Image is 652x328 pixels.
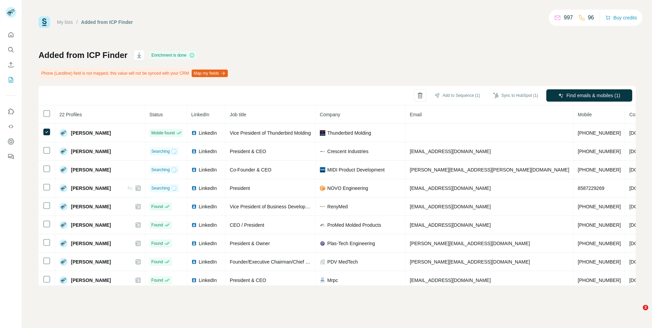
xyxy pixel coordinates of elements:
span: Job title [230,112,246,117]
img: company-logo [320,185,325,191]
button: Find emails & mobiles (1) [546,89,632,102]
span: President & Owner [230,241,270,246]
span: LinkedIn [199,148,217,155]
span: [PERSON_NAME][EMAIL_ADDRESS][DOMAIN_NAME] [410,259,530,265]
span: Vice President of Thunderbird Molding [230,130,311,136]
span: [PERSON_NAME] [71,185,111,192]
button: Enrich CSV [5,59,16,71]
img: Avatar [59,166,68,174]
iframe: Intercom live chat [629,305,645,321]
span: [PHONE_NUMBER] [578,204,621,209]
span: [PHONE_NUMBER] [578,241,621,246]
span: LinkedIn [199,258,217,265]
span: [PERSON_NAME] [71,166,111,173]
span: Find emails & mobiles (1) [566,92,620,99]
span: Found [151,204,163,210]
span: President & CEO [230,278,266,283]
span: President & CEO [230,149,266,154]
span: Thunderbird Molding [327,130,371,136]
span: [PERSON_NAME][EMAIL_ADDRESS][PERSON_NAME][DOMAIN_NAME] [410,167,569,173]
span: Mobile [578,112,592,117]
span: LinkedIn [199,130,217,136]
span: [PERSON_NAME] [71,277,111,284]
span: LinkedIn [199,166,217,173]
span: [PHONE_NUMBER] [578,259,621,265]
span: [EMAIL_ADDRESS][DOMAIN_NAME] [410,149,491,154]
span: Searching [151,167,170,173]
span: CEO / President [230,222,264,228]
span: [PERSON_NAME] [71,240,111,247]
span: Vice President of Business Development [230,204,316,209]
span: Mrpc [327,277,338,284]
span: [PERSON_NAME] [71,222,111,228]
img: Avatar [59,221,68,229]
span: MIDI Product Development [327,166,385,173]
button: Use Surfe on LinkedIn [5,105,16,118]
button: Search [5,44,16,56]
img: LinkedIn logo [191,259,197,265]
span: Mobile found [151,130,175,136]
span: LinkedIn [199,203,217,210]
p: 96 [588,14,594,22]
img: company-logo [320,167,325,173]
span: [PHONE_NUMBER] [578,130,621,136]
span: LinkedIn [199,240,217,247]
img: LinkedIn logo [191,185,197,191]
span: Co-Founder & CEO [230,167,271,173]
img: LinkedIn logo [191,149,197,154]
span: [EMAIL_ADDRESS][DOMAIN_NAME] [410,204,491,209]
span: ProMed Molded Products [327,222,381,228]
span: [PERSON_NAME][EMAIL_ADDRESS][DOMAIN_NAME] [410,241,530,246]
button: My lists [5,74,16,86]
img: Avatar [59,276,68,284]
span: Searching [151,148,170,154]
button: Add to Sequence (1) [430,90,485,101]
img: LinkedIn logo [191,204,197,209]
span: Found [151,222,163,228]
button: Dashboard [5,135,16,148]
button: Buy credits [605,13,637,23]
img: LinkedIn logo [191,222,197,228]
span: LinkedIn [199,185,217,192]
span: [PHONE_NUMBER] [578,149,621,154]
span: Founder/Executive Chairman/Chief Inventor [230,259,323,265]
span: LinkedIn [199,277,217,284]
img: Avatar [59,184,68,192]
img: Avatar [59,129,68,137]
img: company-logo [320,278,325,283]
span: [PERSON_NAME] [71,130,111,136]
img: Avatar [59,239,68,248]
span: Found [151,277,163,283]
span: Found [151,259,163,265]
span: Company [320,112,340,117]
img: company-logo [320,204,325,209]
span: President [230,185,250,191]
span: 2 [643,305,648,310]
button: Use Surfe API [5,120,16,133]
span: [PHONE_NUMBER] [578,278,621,283]
span: LinkedIn [191,112,209,117]
span: NOVO Engineering [327,185,368,192]
img: LinkedIn logo [191,167,197,173]
span: 8587229269 [578,185,604,191]
span: [EMAIL_ADDRESS][DOMAIN_NAME] [410,185,491,191]
span: [PERSON_NAME] [71,148,111,155]
span: Searching [151,185,170,191]
h1: Added from ICP Finder [39,50,128,61]
li: / [76,19,78,26]
div: Added from ICP Finder [81,19,133,26]
span: Email [410,112,422,117]
button: Feedback [5,150,16,163]
span: [EMAIL_ADDRESS][DOMAIN_NAME] [410,278,491,283]
button: Sync to HubSpot (1) [488,90,543,101]
span: RenyMed [327,203,348,210]
span: Status [149,112,163,117]
img: LinkedIn logo [191,241,197,246]
span: [PERSON_NAME] [71,258,111,265]
img: Surfe Logo [39,16,50,28]
img: company-logo [320,149,325,154]
span: [PERSON_NAME] [71,203,111,210]
span: [EMAIL_ADDRESS][DOMAIN_NAME] [410,222,491,228]
p: 997 [564,14,573,22]
img: company-logo [320,222,325,228]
